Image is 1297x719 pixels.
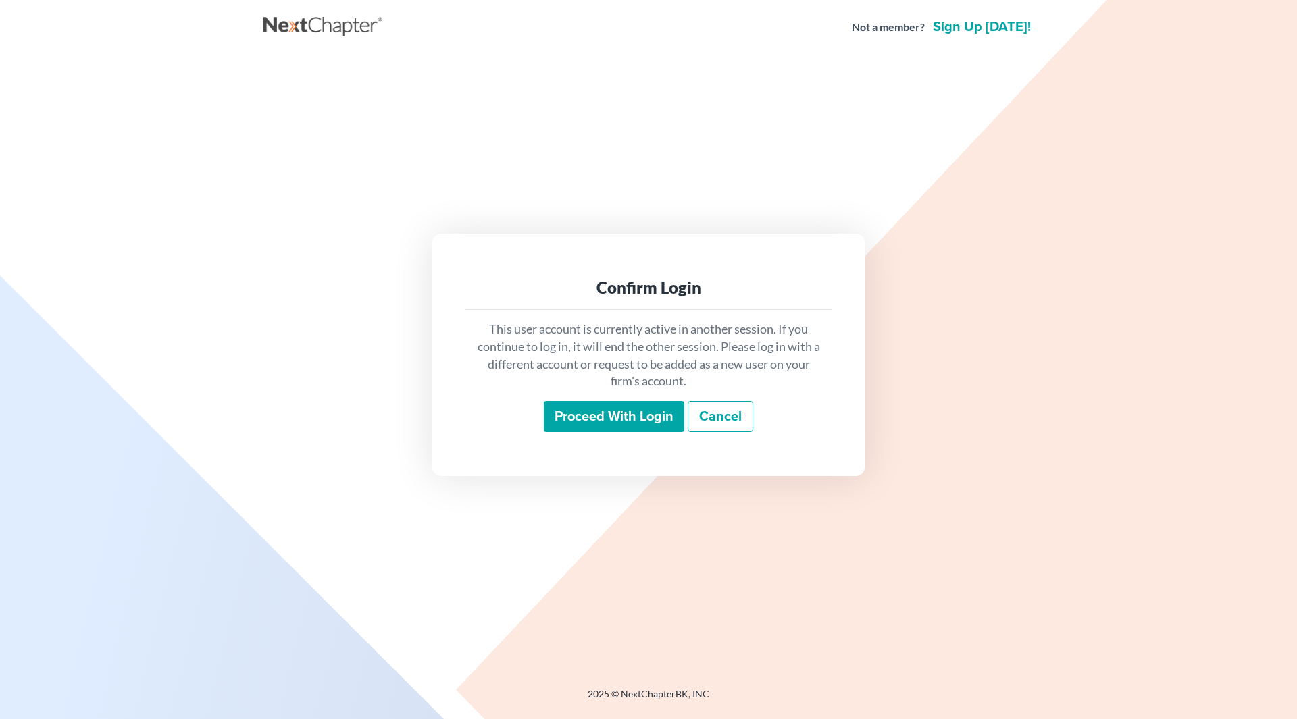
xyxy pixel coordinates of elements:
[544,401,684,432] input: Proceed with login
[476,277,821,298] div: Confirm Login
[688,401,753,432] a: Cancel
[930,20,1034,34] a: Sign up [DATE]!
[263,687,1034,712] div: 2025 © NextChapterBK, INC
[476,321,821,390] p: This user account is currently active in another session. If you continue to log in, it will end ...
[852,20,925,35] strong: Not a member?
